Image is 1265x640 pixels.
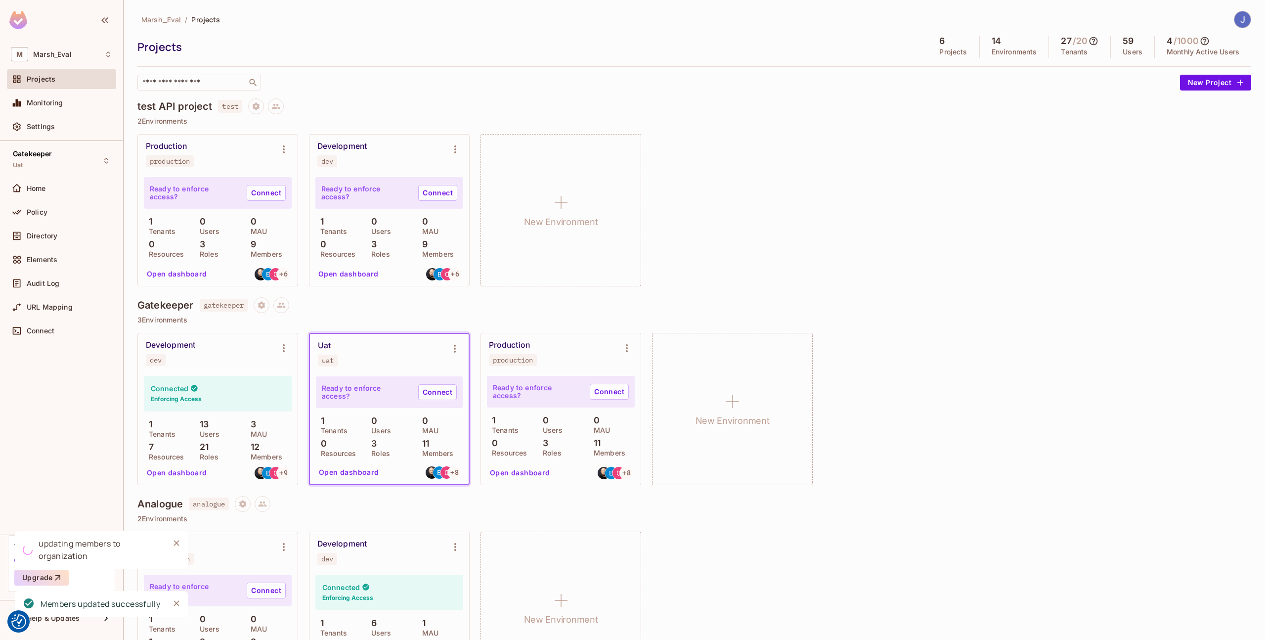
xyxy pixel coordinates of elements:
p: 1 [417,618,426,628]
p: 3 [246,419,256,429]
a: Connect [418,185,457,201]
button: Close [169,596,184,611]
span: analogue [189,498,229,510]
p: Members [417,450,454,457]
h1: New Environment [524,612,598,627]
a: Connect [247,185,286,201]
p: 1 [315,618,324,628]
p: Roles [195,453,218,461]
p: 13 [195,419,209,429]
p: 0 [315,239,326,249]
p: Ready to enforce access? [150,583,239,598]
img: ben.read@mmc.com [605,467,617,479]
p: 0 [589,415,600,425]
div: uat [322,357,334,365]
p: Users [366,427,391,435]
p: 0 [316,439,327,449]
div: Development [317,141,367,151]
h4: test API project [137,100,212,112]
span: Marsh_Eval [141,15,181,24]
p: 0 [246,614,257,624]
span: Project settings [248,103,264,113]
p: Resources [316,450,356,457]
span: Workspace: Marsh_Eval [33,50,72,58]
p: 0 [366,217,377,227]
p: 1 [487,415,495,425]
p: Resources [487,449,527,457]
p: Ready to enforce access? [322,384,410,400]
p: 2 Environments [137,117,1251,125]
p: 11 [589,438,601,448]
h6: Enforcing Access [151,395,202,404]
p: Tenants [316,427,348,435]
div: Uat [318,341,331,351]
div: Production [489,340,530,350]
h5: / 1000 [1174,36,1199,46]
button: Environment settings [274,537,294,557]
p: Users [195,228,219,235]
p: Tenants [144,430,175,438]
span: + 8 [450,469,458,476]
p: MAU [246,430,267,438]
img: thomas@permit.io [255,467,267,479]
p: 0 [487,438,498,448]
p: 3 [366,439,377,449]
p: 1 [144,419,152,429]
p: Resources [144,250,184,258]
button: Close [169,536,184,550]
div: Development [317,539,367,549]
h4: Analogue [137,498,183,510]
div: production [150,157,190,165]
p: Tenants [1061,48,1088,56]
span: Home [27,184,46,192]
a: Connect [590,384,629,400]
img: carla.teixeira@mmc.com [441,268,453,280]
span: Policy [27,208,47,216]
span: Project settings [235,501,251,510]
p: MAU [589,426,610,434]
img: carla.teixeira@mmc.com [440,466,453,479]
p: Resources [315,250,355,258]
div: dev [321,157,333,165]
p: Roles [366,450,390,457]
li: / [185,15,187,24]
h5: 6 [939,36,945,46]
button: Open dashboard [143,266,211,282]
img: thomas@permit.io [255,268,267,280]
p: 7 [144,442,154,452]
a: Connect [247,583,286,598]
p: 3 [366,239,377,249]
img: thomas@permit.io [426,268,438,280]
p: 0 [366,416,377,426]
button: Environment settings [445,537,465,557]
img: ben.read@mmc.com [434,268,446,280]
button: Open dashboard [315,464,383,480]
button: Open dashboard [486,465,554,481]
p: Users [195,625,219,633]
img: ben.read@mmc.com [262,268,274,280]
img: carla.teixeira@mmc.com [269,268,282,280]
div: dev [321,555,333,563]
h5: 27 [1061,36,1071,46]
button: Open dashboard [314,266,383,282]
span: Elements [27,256,57,264]
button: Open dashboard [143,465,211,481]
span: Monitoring [27,99,63,107]
p: 1 [316,416,324,426]
p: Tenants [315,629,347,637]
div: Production [146,141,187,151]
p: MAU [246,228,267,235]
p: 0 [417,416,428,426]
span: Directory [27,232,57,240]
span: + 6 [279,271,287,277]
span: Project settings [254,302,269,312]
img: carla.teixeira@mmc.com [269,467,282,479]
p: Tenants [144,228,175,235]
p: Ready to enforce access? [321,185,410,201]
button: Environment settings [445,339,465,359]
p: 0 [195,217,206,227]
span: Settings [27,123,55,131]
p: 3 [195,239,205,249]
p: Users [195,430,219,438]
p: Users [366,629,391,637]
